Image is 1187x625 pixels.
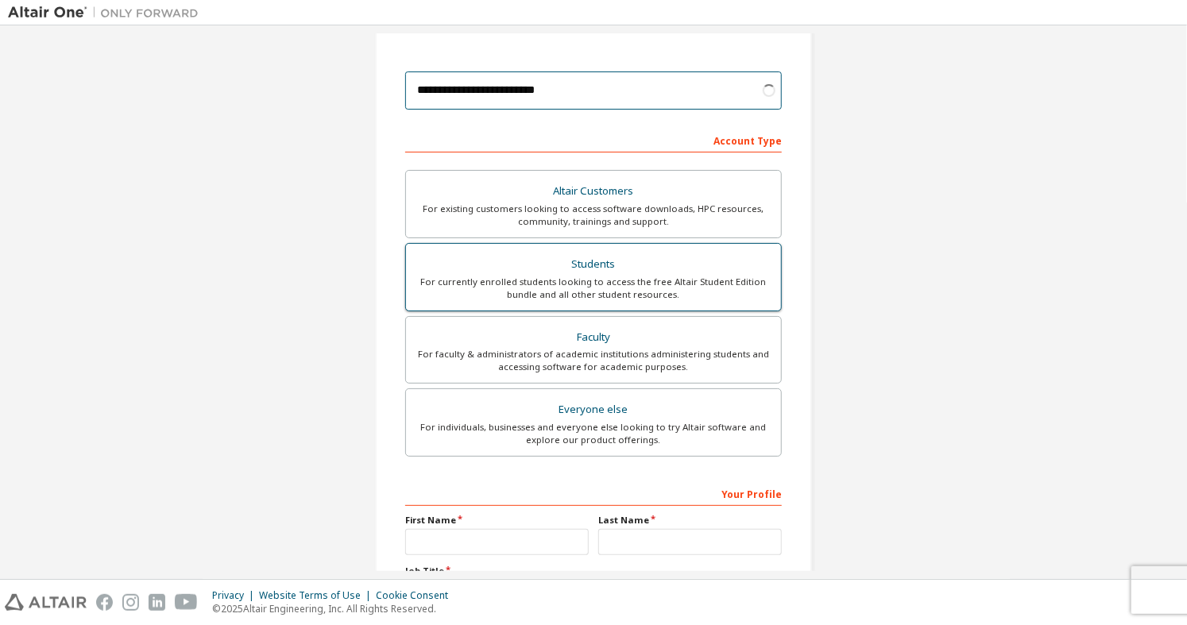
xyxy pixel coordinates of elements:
[405,565,782,577] label: Job Title
[416,253,771,276] div: Students
[416,348,771,373] div: For faculty & administrators of academic institutions administering students and accessing softwa...
[405,480,782,506] div: Your Profile
[416,180,771,203] div: Altair Customers
[405,514,589,527] label: First Name
[212,589,259,602] div: Privacy
[5,594,87,611] img: altair_logo.svg
[96,594,113,611] img: facebook.svg
[416,203,771,228] div: For existing customers looking to access software downloads, HPC resources, community, trainings ...
[405,127,782,152] div: Account Type
[416,399,771,421] div: Everyone else
[376,589,458,602] div: Cookie Consent
[416,276,771,301] div: For currently enrolled students looking to access the free Altair Student Edition bundle and all ...
[416,326,771,349] div: Faculty
[8,5,207,21] img: Altair One
[259,589,376,602] div: Website Terms of Use
[416,421,771,446] div: For individuals, businesses and everyone else looking to try Altair software and explore our prod...
[175,594,198,611] img: youtube.svg
[212,602,458,615] p: © 2025 Altair Engineering, Inc. All Rights Reserved.
[598,514,782,527] label: Last Name
[122,594,139,611] img: instagram.svg
[149,594,165,611] img: linkedin.svg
